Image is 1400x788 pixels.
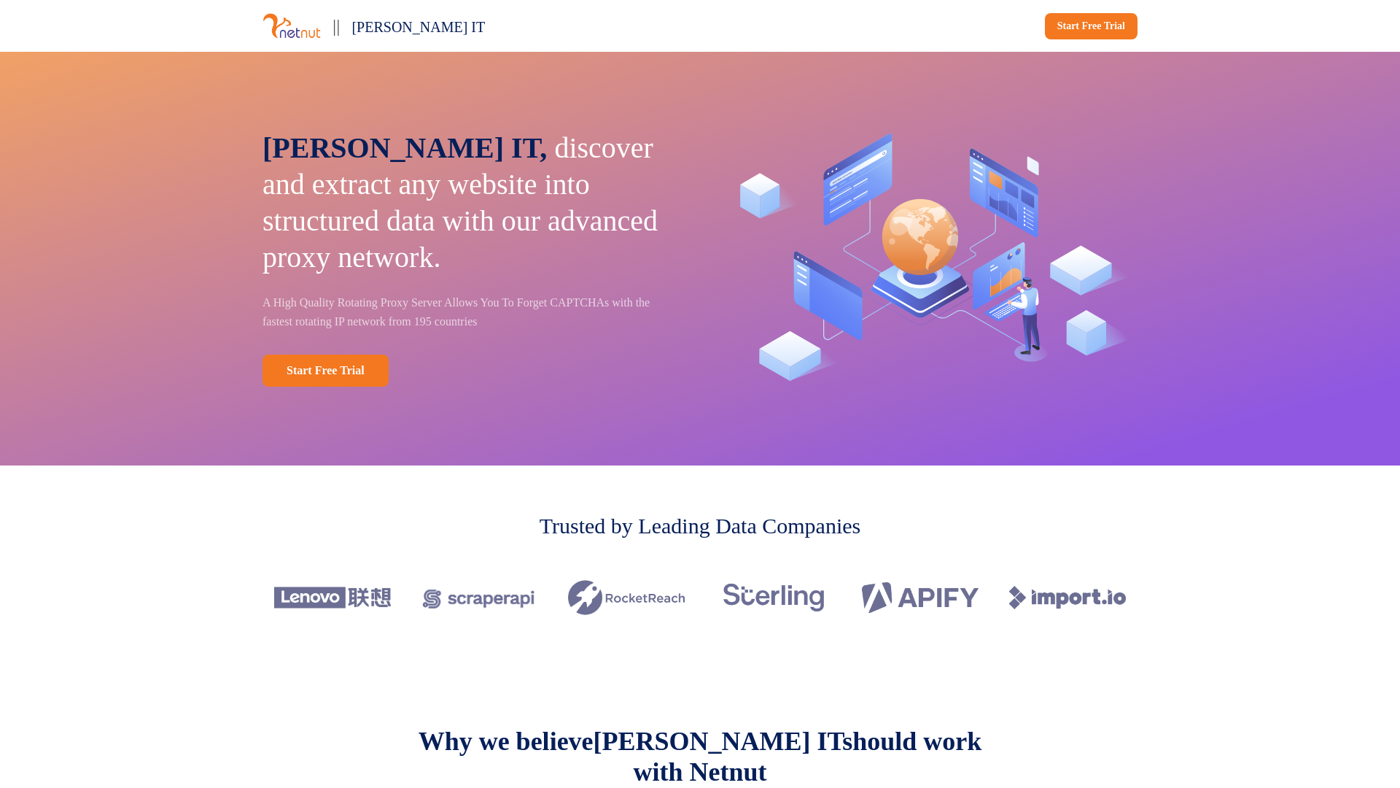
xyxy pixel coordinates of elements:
span: [PERSON_NAME] IT [594,727,843,756]
p: A High Quality Rotating Proxy Server Allows You To Forget CAPTCHAs with the fastest rotating IP n... [262,293,680,331]
a: Start Free Trial [262,355,389,387]
p: discover and extract any website into structured data with our advanced proxy network. [262,130,680,276]
span: [PERSON_NAME] IT, [262,131,547,164]
a: Start Free Trial [1045,13,1137,39]
span: [PERSON_NAME] IT [351,19,485,35]
p: Trusted by Leading Data Companies [540,509,861,542]
p: || [332,12,340,40]
p: Why we believe should work with Netnut [408,726,992,787]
